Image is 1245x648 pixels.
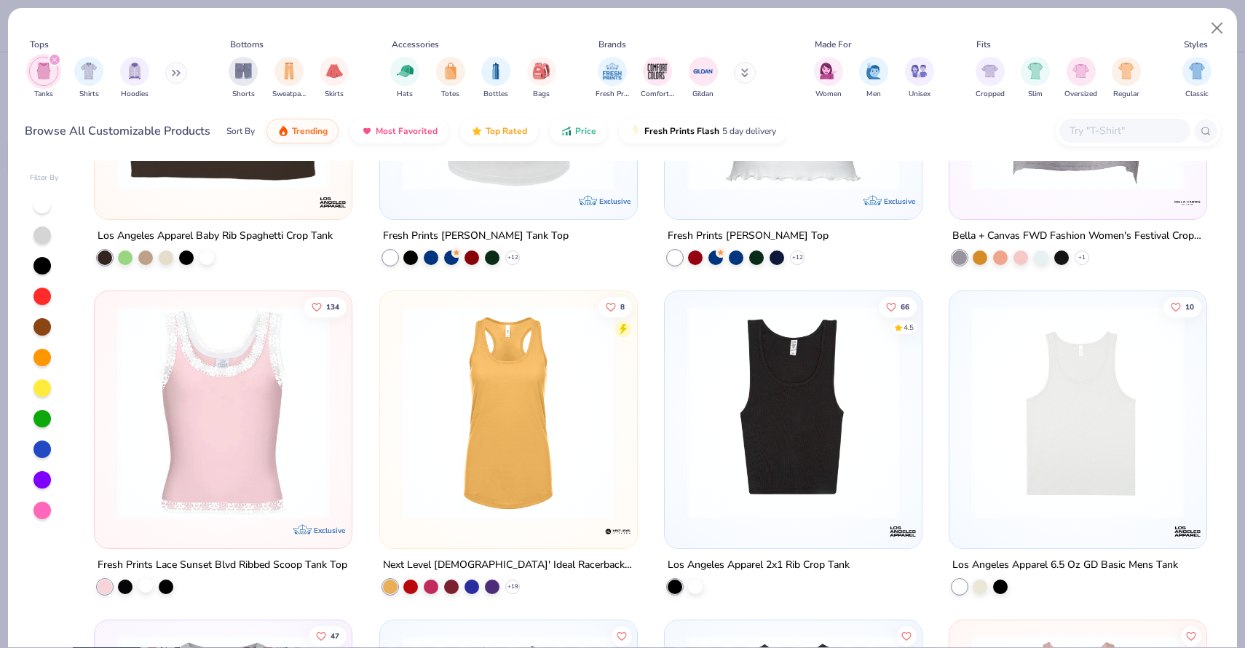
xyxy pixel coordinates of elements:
[820,63,837,79] img: Women Image
[29,57,58,100] button: filter button
[1185,89,1209,100] span: Classic
[325,89,344,100] span: Skirts
[692,89,714,100] span: Gildan
[976,57,1005,100] div: filter for Cropped
[436,57,465,100] div: filter for Totes
[641,57,674,100] div: filter for Comfort Colors
[272,57,306,100] div: filter for Sweatpants
[622,306,850,519] img: 3a392a60-ad85-4fd6-a231-47abdc397673
[599,197,631,206] span: Exclusive
[598,296,631,317] button: Like
[527,57,556,100] button: filter button
[1184,38,1208,51] div: Styles
[383,556,634,574] div: Next Level [DEMOGRAPHIC_DATA]' Ideal Racerback Tank
[596,57,629,100] button: filter button
[964,306,1192,519] img: 7f215b9c-1b57-4a62-9542-578c52e44a24
[25,122,210,140] div: Browse All Customizable Products
[611,625,631,646] button: Like
[630,125,641,137] img: flash.gif
[109,306,337,519] img: afc69d81-610c-46fa-b7e7-0697e478933c
[1112,57,1141,100] div: filter for Regular
[896,625,917,646] button: Like
[376,125,438,137] span: Most Favorited
[619,119,787,143] button: Fresh Prints Flash5 day delivery
[481,57,510,100] button: filter button
[229,57,258,100] div: filter for Shorts
[907,306,1135,519] img: babdc877-5b71-4637-b930-aa0e5ad35ba9
[34,89,53,100] span: Tanks
[98,227,333,245] div: Los Angeles Apparel Baby Rib Spaghetti Crop Tank
[866,89,881,100] span: Men
[644,125,719,137] span: Fresh Prints Flash
[814,57,843,100] button: filter button
[641,57,674,100] button: filter button
[315,526,346,535] span: Exclusive
[596,57,629,100] div: filter for Fresh Prints
[397,63,414,79] img: Hats Image
[390,57,419,100] button: filter button
[441,89,459,100] span: Totes
[392,38,439,51] div: Accessories
[791,253,802,262] span: + 12
[866,63,882,79] img: Men Image
[879,296,917,317] button: Like
[1064,57,1097,100] button: filter button
[981,63,998,79] img: Cropped Image
[1163,296,1201,317] button: Like
[309,625,347,646] button: Like
[814,57,843,100] div: filter for Women
[1078,253,1086,262] span: + 1
[350,119,448,143] button: Most Favorited
[304,296,347,317] button: Like
[815,38,851,51] div: Made For
[575,125,596,137] span: Price
[397,89,413,100] span: Hats
[550,119,607,143] button: Price
[1118,63,1135,79] img: Regular Image
[1182,57,1212,100] button: filter button
[436,57,465,100] button: filter button
[36,63,52,79] img: Tanks Image
[1064,57,1097,100] div: filter for Oversized
[952,227,1203,245] div: Bella + Canvas FWD Fashion Women's Festival Crop Tank
[486,125,527,137] span: Top Rated
[888,517,917,546] img: Los Angeles Apparel logo
[1173,188,1202,217] img: Bella + Canvas logo
[127,63,143,79] img: Hoodies Image
[976,89,1005,100] span: Cropped
[1112,57,1141,100] button: filter button
[647,60,668,82] img: Comfort Colors Image
[443,63,459,79] img: Totes Image
[277,125,289,137] img: trending.gif
[488,63,504,79] img: Bottles Image
[30,173,59,183] div: Filter By
[1182,57,1212,100] div: filter for Classic
[1173,517,1202,546] img: Los Angeles Apparel logo
[74,57,103,100] button: filter button
[483,89,508,100] span: Bottles
[120,57,149,100] button: filter button
[596,89,629,100] span: Fresh Prints
[1064,89,1097,100] span: Oversized
[641,89,674,100] span: Comfort Colors
[471,125,483,137] img: TopRated.gif
[120,57,149,100] div: filter for Hoodies
[460,119,538,143] button: Top Rated
[1185,303,1194,310] span: 10
[281,63,297,79] img: Sweatpants Image
[331,632,339,639] span: 47
[326,63,343,79] img: Skirts Image
[668,227,829,245] div: Fresh Prints [PERSON_NAME] Top
[226,125,255,138] div: Sort By
[1028,89,1043,100] span: Slim
[905,57,934,100] button: filter button
[235,63,252,79] img: Shorts Image
[383,227,569,245] div: Fresh Prints [PERSON_NAME] Tank Top
[904,322,914,333] div: 4.5
[507,582,518,591] span: + 19
[901,303,909,310] span: 66
[598,38,626,51] div: Brands
[859,57,888,100] button: filter button
[320,57,349,100] div: filter for Skirts
[533,89,550,100] span: Bags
